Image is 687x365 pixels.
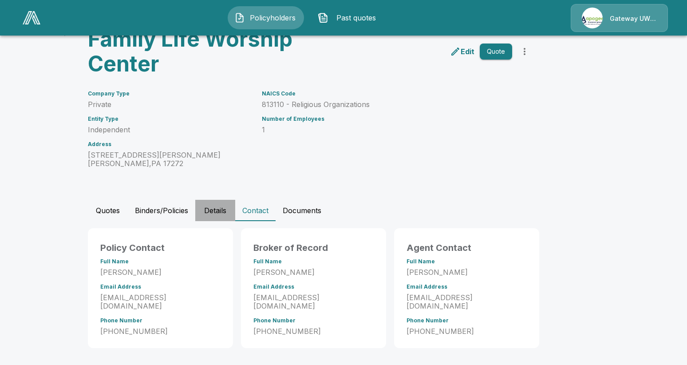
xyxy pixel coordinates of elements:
[407,294,527,310] p: [EMAIL_ADDRESS][DOMAIN_NAME]
[228,6,304,29] button: Policyholders IconPolicyholders
[88,141,251,147] h6: Address
[407,327,527,336] p: [PHONE_NUMBER]
[88,200,128,221] button: Quotes
[516,43,533,60] button: more
[480,44,512,60] button: Quote
[253,294,374,310] p: [EMAIL_ADDRESS][DOMAIN_NAME]
[332,12,381,23] span: Past quotes
[100,294,221,310] p: [EMAIL_ADDRESS][DOMAIN_NAME]
[276,200,328,221] button: Documents
[407,258,527,265] h6: Full Name
[407,241,527,255] h6: Agent Contact
[88,100,251,109] p: Private
[253,327,374,336] p: [PHONE_NUMBER]
[407,284,527,290] h6: Email Address
[128,200,195,221] button: Binders/Policies
[234,12,245,23] img: Policyholders Icon
[88,27,307,76] h3: Family Life Worship Center
[100,327,221,336] p: [PHONE_NUMBER]
[88,126,251,134] p: Independent
[88,200,599,221] div: policyholder tabs
[253,241,374,255] h6: Broker of Record
[249,12,297,23] span: Policyholders
[88,116,251,122] h6: Entity Type
[448,44,476,59] a: edit
[262,100,512,109] p: 813110 - Religious Organizations
[253,268,374,277] p: [PERSON_NAME]
[407,317,527,324] h6: Phone Number
[318,12,328,23] img: Past quotes Icon
[253,258,374,265] h6: Full Name
[100,241,221,255] h6: Policy Contact
[262,126,512,134] p: 1
[23,11,40,24] img: AA Logo
[100,268,221,277] p: [PERSON_NAME]
[311,6,387,29] button: Past quotes IconPast quotes
[100,258,221,265] h6: Full Name
[262,116,512,122] h6: Number of Employees
[253,317,374,324] h6: Phone Number
[461,46,474,57] p: Edit
[253,284,374,290] h6: Email Address
[100,284,221,290] h6: Email Address
[235,200,276,221] button: Contact
[100,317,221,324] h6: Phone Number
[407,268,527,277] p: [PERSON_NAME]
[88,151,251,168] p: [STREET_ADDRESS][PERSON_NAME] [PERSON_NAME] , PA 17272
[262,91,512,97] h6: NAICS Code
[88,91,251,97] h6: Company Type
[195,200,235,221] button: Details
